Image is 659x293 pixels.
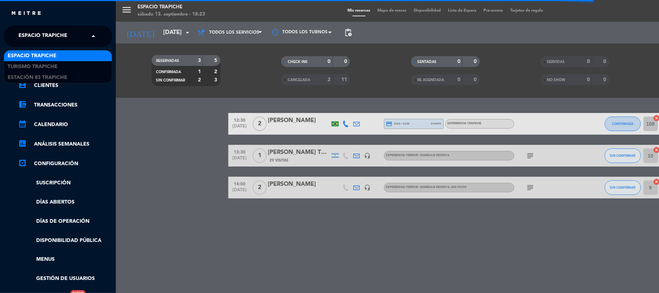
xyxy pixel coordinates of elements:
a: Calendario [18,120,112,129]
a: Transacciones [18,101,112,109]
a: Días de Operación [18,217,112,226]
span: Espacio Trapiche [8,52,56,60]
a: Suscripción [18,179,112,187]
a: Días abiertos [18,198,112,206]
i: account_balance_wallet [18,100,27,109]
a: Configuración [18,159,112,168]
a: ANÁLISIS SEMANALES [18,140,112,148]
a: Disponibilidad pública [18,237,112,245]
i: assessment [18,139,27,148]
a: Menus [18,255,112,264]
span: Estación 83 Trapiche [8,74,67,82]
i: account_box [18,80,27,89]
a: Clientes [18,81,112,90]
span: Turismo Trapiche [8,63,58,71]
i: settings_applications [18,159,27,167]
span: Espacio Trapiche [18,29,67,44]
i: calendar_month [18,120,27,128]
img: MEITRE [11,11,42,16]
a: Gestión de usuarios [18,275,112,283]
